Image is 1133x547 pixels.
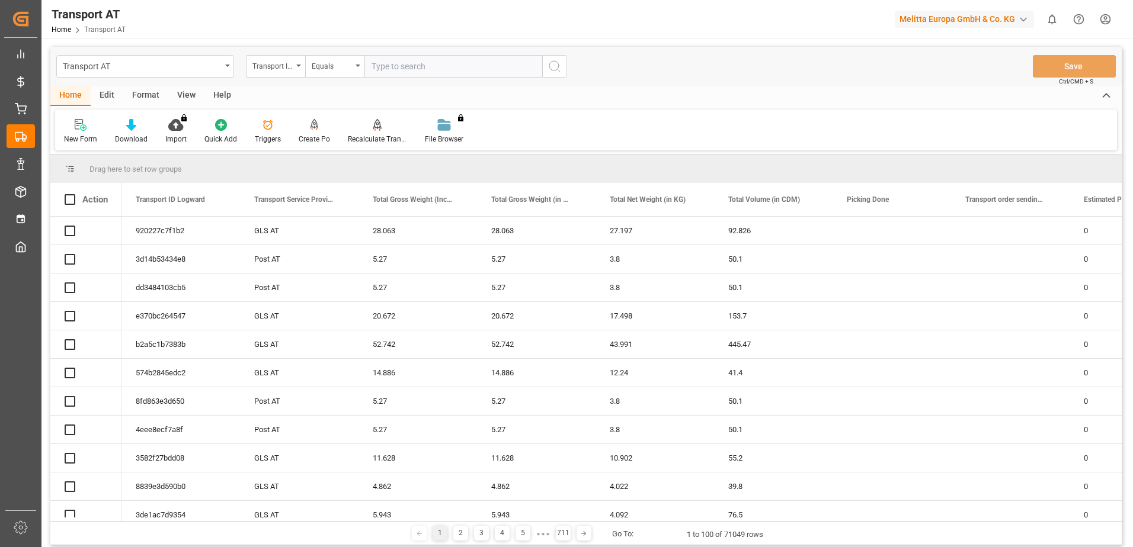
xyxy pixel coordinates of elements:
[121,302,240,330] div: e370bc264547
[121,501,240,529] div: 3de1ac7d9354
[359,387,477,415] div: 5.27
[714,444,833,472] div: 55.2
[359,245,477,273] div: 5.27
[477,217,596,244] div: 28.063
[121,330,240,358] div: b2a5c1b7383b
[714,359,833,387] div: 41.4
[240,302,359,330] div: GLS AT
[240,416,359,443] div: Post AT
[240,444,359,472] div: GLS AT
[240,501,359,529] div: GLS AT
[82,194,108,205] div: Action
[477,330,596,358] div: 52.742
[240,387,359,415] div: Post AT
[115,134,148,144] div: Download
[312,58,352,72] div: Equals
[491,195,571,204] span: Total Gross Weight (in KG)
[453,526,468,540] div: 2
[477,302,596,330] div: 20.672
[373,195,452,204] span: Total Gross Weight (Including Pallets' Weight)
[52,25,71,34] a: Home
[121,359,240,387] div: 574b2845edc2
[91,86,123,106] div: Edit
[495,526,510,540] div: 4
[50,359,121,387] div: Press SPACE to select this row.
[542,55,567,78] button: search button
[714,273,833,301] div: 50.1
[246,55,305,78] button: open menu
[433,526,447,540] div: 1
[89,165,182,173] span: Drag here to set row groups
[50,444,121,472] div: Press SPACE to select this row.
[252,58,293,72] div: Transport ID Logward
[240,359,359,387] div: GLS AT
[474,526,489,540] div: 3
[714,330,833,358] div: 445.47
[359,501,477,529] div: 5.943
[359,472,477,500] div: 4.862
[359,444,477,472] div: 11.628
[359,273,477,301] div: 5.27
[50,217,121,245] div: Press SPACE to select this row.
[240,245,359,273] div: Post AT
[50,302,121,330] div: Press SPACE to select this row.
[728,195,800,204] span: Total Volume (in CDM)
[240,273,359,301] div: Post AT
[965,195,1045,204] span: Transport order sending (manual)
[596,472,714,500] div: 4.022
[847,195,889,204] span: Picking Done
[204,134,237,144] div: Quick Add
[240,330,359,358] div: GLS AT
[121,416,240,443] div: 4eee8ecf7a8f
[596,217,714,244] div: 27.197
[50,387,121,416] div: Press SPACE to select this row.
[1059,77,1093,86] span: Ctrl/CMD + S
[596,387,714,415] div: 3.8
[610,195,686,204] span: Total Net Weight (in KG)
[348,134,407,144] div: Recalculate Transport Costs
[477,359,596,387] div: 14.886
[56,55,234,78] button: open menu
[516,526,530,540] div: 5
[1039,6,1065,33] button: show 0 new notifications
[305,55,364,78] button: open menu
[477,501,596,529] div: 5.943
[50,416,121,444] div: Press SPACE to select this row.
[596,359,714,387] div: 12.24
[121,217,240,244] div: 920227c7f1b2
[556,526,571,540] div: 711
[204,86,240,106] div: Help
[359,217,477,244] div: 28.063
[1065,6,1092,33] button: Help Center
[477,387,596,415] div: 5.27
[50,273,121,302] div: Press SPACE to select this row.
[240,217,359,244] div: GLS AT
[477,416,596,443] div: 5.27
[714,302,833,330] div: 153.7
[255,134,281,144] div: Triggers
[64,134,97,144] div: New Form
[121,387,240,415] div: 8fd863e3d650
[168,86,204,106] div: View
[50,86,91,106] div: Home
[123,86,168,106] div: Format
[714,217,833,244] div: 92.826
[596,416,714,443] div: 3.8
[477,444,596,472] div: 11.628
[895,8,1039,30] button: Melitta Europa GmbH & Co. KG
[714,387,833,415] div: 50.1
[596,245,714,273] div: 3.8
[121,245,240,273] div: 3d14b53434e8
[359,416,477,443] div: 5.27
[714,245,833,273] div: 50.1
[50,245,121,273] div: Press SPACE to select this row.
[596,330,714,358] div: 43.991
[254,195,334,204] span: Transport Service Provider
[477,245,596,273] div: 5.27
[136,195,205,204] span: Transport ID Logward
[477,472,596,500] div: 4.862
[477,273,596,301] div: 5.27
[50,472,121,501] div: Press SPACE to select this row.
[596,444,714,472] div: 10.902
[536,529,549,538] div: ● ● ●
